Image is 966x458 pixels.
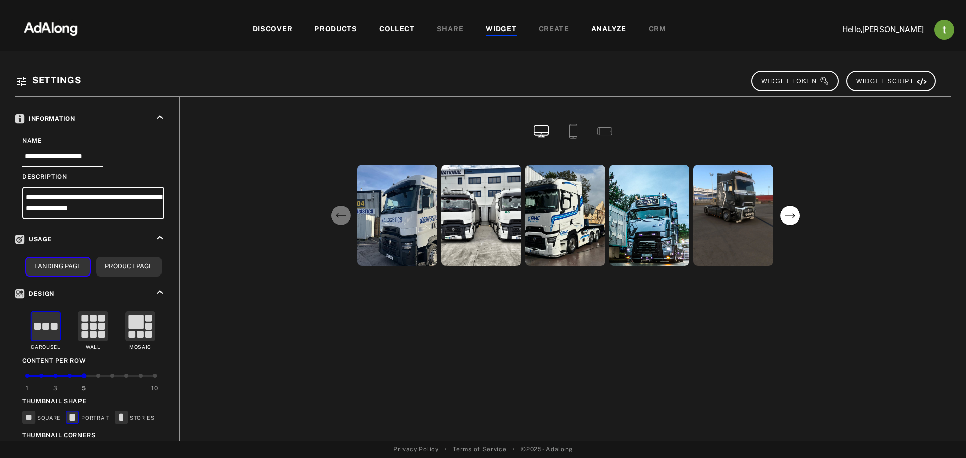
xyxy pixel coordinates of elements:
span: Information [15,115,75,122]
div: Wall [86,344,101,351]
img: 63233d7d88ed69de3c212112c67096b6.png [7,13,95,43]
span: Usage [15,236,52,243]
div: Description [22,172,164,181]
p: Hello, [PERSON_NAME] [823,24,924,36]
button: Account settings [932,17,957,42]
span: Settings [32,75,82,85]
div: DISCOVER [253,24,293,36]
iframe: Chat Widget [916,410,966,458]
div: Carousel [31,344,61,351]
span: • [513,445,515,454]
div: PORTRAIT [66,411,110,426]
div: 10 [151,384,158,393]
span: • [445,445,447,454]
span: Design [15,290,54,297]
svg: next [780,205,800,226]
div: SHARE [437,24,464,36]
div: CRM [649,24,666,36]
div: ANALYZE [591,24,626,36]
div: Thumbnail Shape [22,397,164,406]
div: STORIES [115,411,155,426]
div: WIDGET [486,24,516,36]
div: Thumbnail Corners [22,431,164,440]
div: 3 [53,384,58,393]
button: Product Page [96,257,162,277]
div: open the preview of the instagram content created by thompsoncommercialsltd [355,163,439,268]
div: 1 [26,384,29,393]
i: keyboard_arrow_up [154,112,166,123]
i: keyboard_arrow_up [154,287,166,298]
span: © 2025 - Adalong [521,445,573,454]
div: open the preview of the instagram content created by undefined [691,163,775,268]
div: 5 [82,384,86,393]
div: open the preview of the instagram content created by fmchaulage [523,163,607,268]
div: COLLECT [379,24,415,36]
svg: previous [331,205,351,226]
a: Terms of Service [453,445,506,454]
i: keyboard_arrow_up [154,232,166,243]
div: open the preview of the instagram content created by longrides.trucker [439,163,523,268]
div: CREATE [539,24,569,36]
div: PRODUCTS [314,24,357,36]
button: WIDGET SCRIPT [846,71,936,91]
div: Name [22,136,164,145]
a: Privacy Policy [393,445,439,454]
div: open the preview of the instagram content created by undefined [775,163,859,268]
div: SQUARE [22,411,61,426]
div: open the preview of the instagram content created by gabytrucks16 [607,163,691,268]
div: Mosaic [129,344,151,351]
div: Content per row [22,356,164,365]
button: Landing Page [25,257,91,277]
button: WIDGET TOKEN [751,71,839,91]
span: WIDGET SCRIPT [856,78,927,85]
img: ACg8ocJj1Mp6hOb8A41jL1uwSMxz7God0ICt0FEFk954meAQ=s96-c [934,20,954,40]
span: WIDGET TOKEN [761,78,829,85]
